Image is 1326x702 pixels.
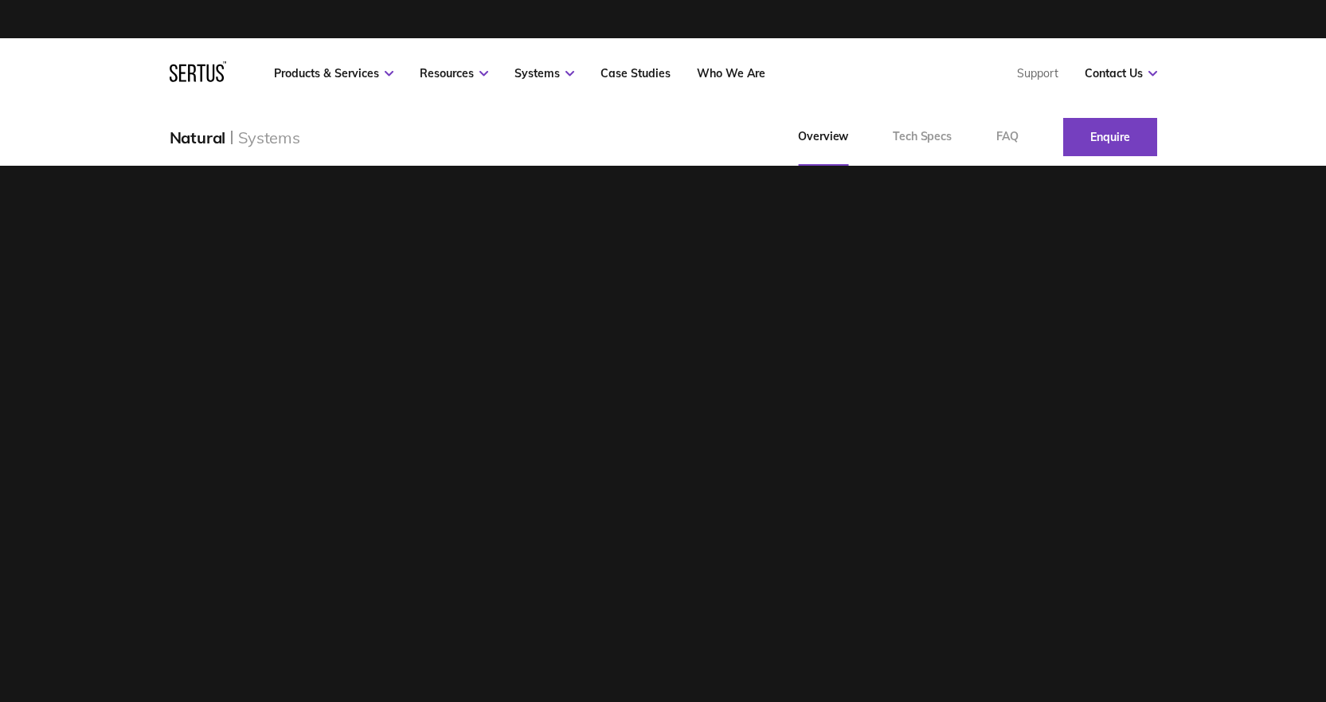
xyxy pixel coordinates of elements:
a: Resources [420,66,488,80]
a: FAQ [974,108,1041,166]
a: Support [1017,66,1058,80]
a: Contact Us [1085,66,1157,80]
a: Who We Are [697,66,765,80]
a: Systems [514,66,574,80]
a: Tech Specs [870,108,974,166]
a: Products & Services [274,66,393,80]
div: Natural [170,127,226,147]
div: Systems [238,127,300,147]
a: Enquire [1063,118,1157,156]
a: Case Studies [600,66,671,80]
